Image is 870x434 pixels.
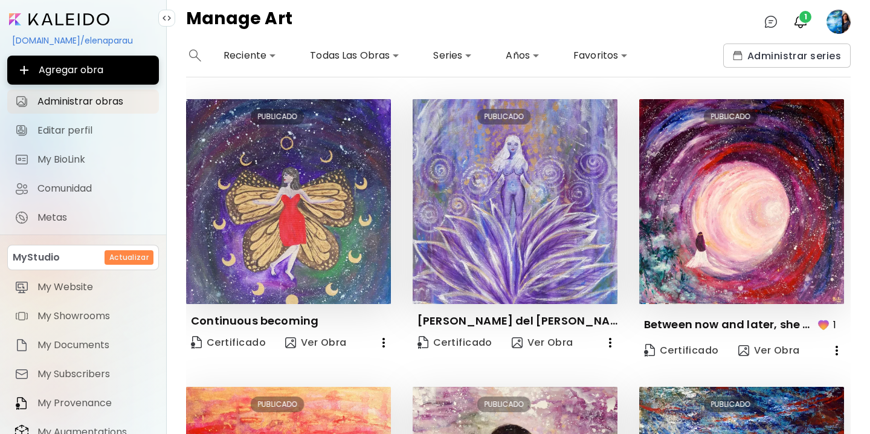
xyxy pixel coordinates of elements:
[477,397,531,412] div: PUBLICADO
[413,99,617,304] img: thumbnail
[816,317,831,332] img: favorites
[285,337,296,348] img: view-art
[14,338,29,352] img: item
[793,15,808,29] img: bellIcon
[17,63,149,77] span: Agregar obra
[186,331,271,355] a: CertificateCertificado
[417,314,617,328] p: [PERSON_NAME] del [PERSON_NAME]
[7,333,159,357] a: itemMy Documents
[37,125,152,137] span: Editar perfil
[14,152,29,167] img: My BioLink icon
[417,336,492,349] span: Certificado
[639,99,844,304] img: thumbnail
[833,317,836,332] p: 1
[413,331,497,355] a: CertificateCertificado
[512,336,573,349] span: Ver Obra
[7,304,159,328] a: itemMy Showrooms
[186,99,391,304] img: thumbnail
[14,396,29,410] img: item
[7,147,159,172] a: completeMy BioLink iconMy BioLink
[501,46,544,65] div: Años
[7,391,159,415] a: itemMy Provenance
[417,336,428,349] img: Certificate
[7,118,159,143] a: Editar perfil iconEditar perfil
[7,362,159,386] a: itemMy Subscribers
[14,123,29,138] img: Editar perfil icon
[37,339,152,351] span: My Documents
[14,210,29,225] img: Metas icon
[704,109,758,125] div: PUBLICADO
[733,50,841,62] span: Administrar series
[37,397,152,409] span: My Provenance
[733,51,743,60] img: collections
[13,250,60,265] p: MyStudio
[507,331,578,355] button: view-artVer Obra
[191,336,202,349] img: Certificate
[37,183,152,195] span: Comunidad
[14,181,29,196] img: Comunidad icon
[733,338,805,363] button: view-artVer Obra
[37,96,152,108] span: Administrar obras
[251,397,304,412] div: PUBLICADO
[285,336,347,349] span: Ver Obra
[639,338,724,363] a: CertificateCertificado
[738,344,800,357] span: Ver Obra
[37,154,152,166] span: My BioLink
[14,280,29,294] img: item
[37,281,152,293] span: My Website
[7,275,159,299] a: itemMy Website
[7,89,159,114] a: Administrar obras iconAdministrar obras
[7,56,159,85] button: Agregar obra
[704,397,758,412] div: PUBLICADO
[14,367,29,381] img: item
[251,109,304,125] div: PUBLICADO
[37,212,152,224] span: Metas
[186,44,204,68] button: search
[14,94,29,109] img: Administrar obras icon
[37,368,152,380] span: My Subscribers
[644,344,655,357] img: Certificate
[790,11,811,32] button: bellIcon1
[764,15,778,29] img: chatIcon
[813,314,844,336] button: favorites1
[738,345,749,356] img: view-art
[723,44,851,68] button: collectionsAdministrar series
[428,46,477,65] div: Series
[162,13,172,23] img: collapse
[219,46,281,65] div: Reciente
[280,331,352,355] button: view-artVer Obra
[644,344,719,357] span: Certificado
[477,109,531,125] div: PUBLICADO
[512,337,523,348] img: view-art
[305,46,404,65] div: Todas Las Obras
[109,252,149,263] h6: Actualizar
[7,177,159,201] a: Comunidad iconComunidad
[7,206,159,230] a: completeMetas iconMetas
[189,50,201,62] img: search
[799,11,811,23] span: 1
[14,309,29,323] img: item
[644,317,813,332] p: Between now and later, she knows the way
[186,10,292,34] h4: Manage Art
[569,46,633,65] div: Favoritos
[37,310,152,322] span: My Showrooms
[191,336,266,349] span: Certificado
[191,314,318,328] p: Continuous becoming
[7,30,159,51] div: [DOMAIN_NAME]/elenaparau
